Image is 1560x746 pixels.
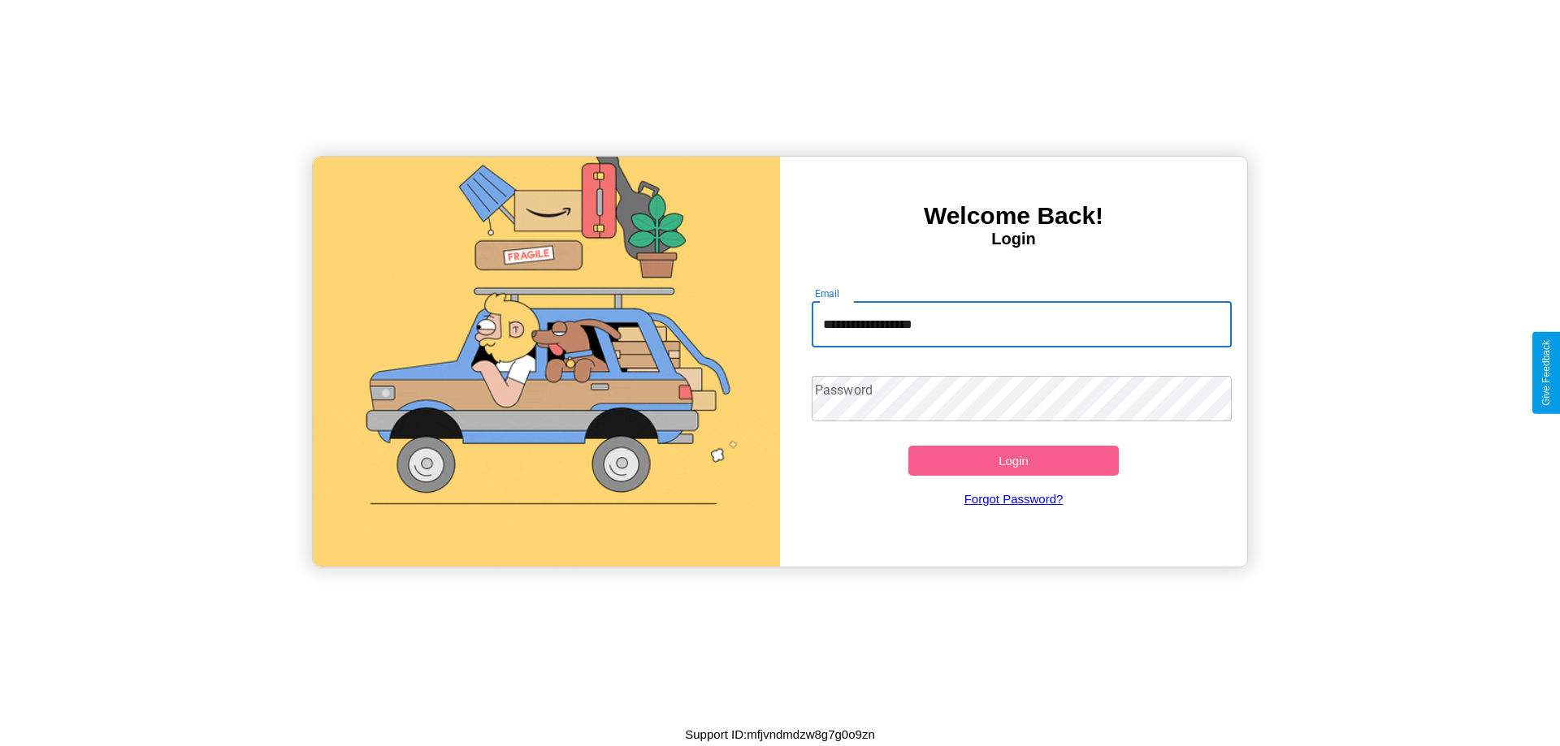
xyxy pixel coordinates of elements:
img: gif [313,157,780,567]
label: Email [815,287,840,300]
div: Give Feedback [1540,340,1552,406]
button: Login [908,446,1119,476]
a: Forgot Password? [804,476,1224,522]
p: Support ID: mfjvndmdzw8g7g0o9zn [685,723,874,745]
h3: Welcome Back! [780,202,1247,230]
h4: Login [780,230,1247,248]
